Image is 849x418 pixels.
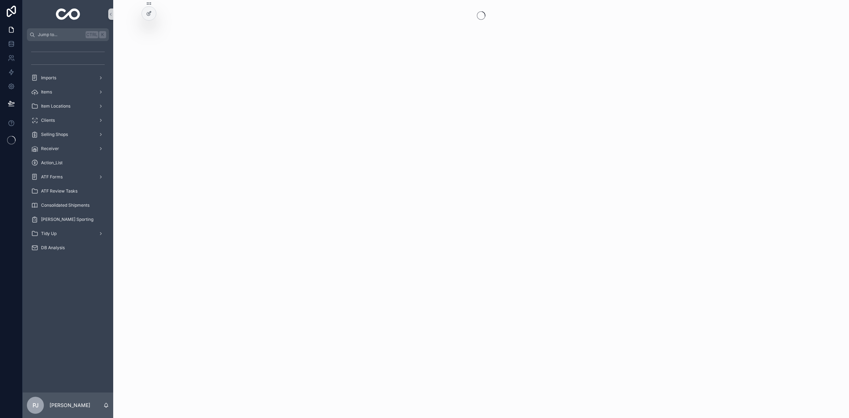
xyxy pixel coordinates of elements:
[50,402,90,409] p: [PERSON_NAME]
[27,71,109,84] a: Imports
[100,32,105,38] span: K
[33,401,39,410] span: PJ
[27,213,109,226] a: [PERSON_NAME] Sporting
[27,142,109,155] a: Receiver
[27,241,109,254] a: DB Analysis
[41,89,52,95] span: Items
[41,75,56,81] span: Imports
[56,8,80,20] img: App logo
[27,86,109,98] a: Items
[27,171,109,183] a: ATF Forms
[38,32,83,38] span: Jump to...
[27,100,109,113] a: Item Locations
[27,114,109,127] a: Clients
[86,31,98,38] span: Ctrl
[27,227,109,240] a: Tidy Up
[41,188,77,194] span: ATF Review Tasks
[41,103,70,109] span: Item Locations
[41,217,93,222] span: [PERSON_NAME] Sporting
[27,185,109,197] a: ATF Review Tasks
[41,132,68,137] span: Selling Shops
[27,28,109,41] button: Jump to...CtrlK
[41,118,55,123] span: Clients
[41,231,57,236] span: Tidy Up
[27,156,109,169] a: Action_List
[41,174,63,180] span: ATF Forms
[41,160,63,166] span: Action_List
[23,41,113,263] div: scrollable content
[41,202,89,208] span: Consolidated Shipments
[27,128,109,141] a: Selling Shops
[41,146,59,151] span: Receiver
[41,245,65,251] span: DB Analysis
[27,199,109,212] a: Consolidated Shipments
